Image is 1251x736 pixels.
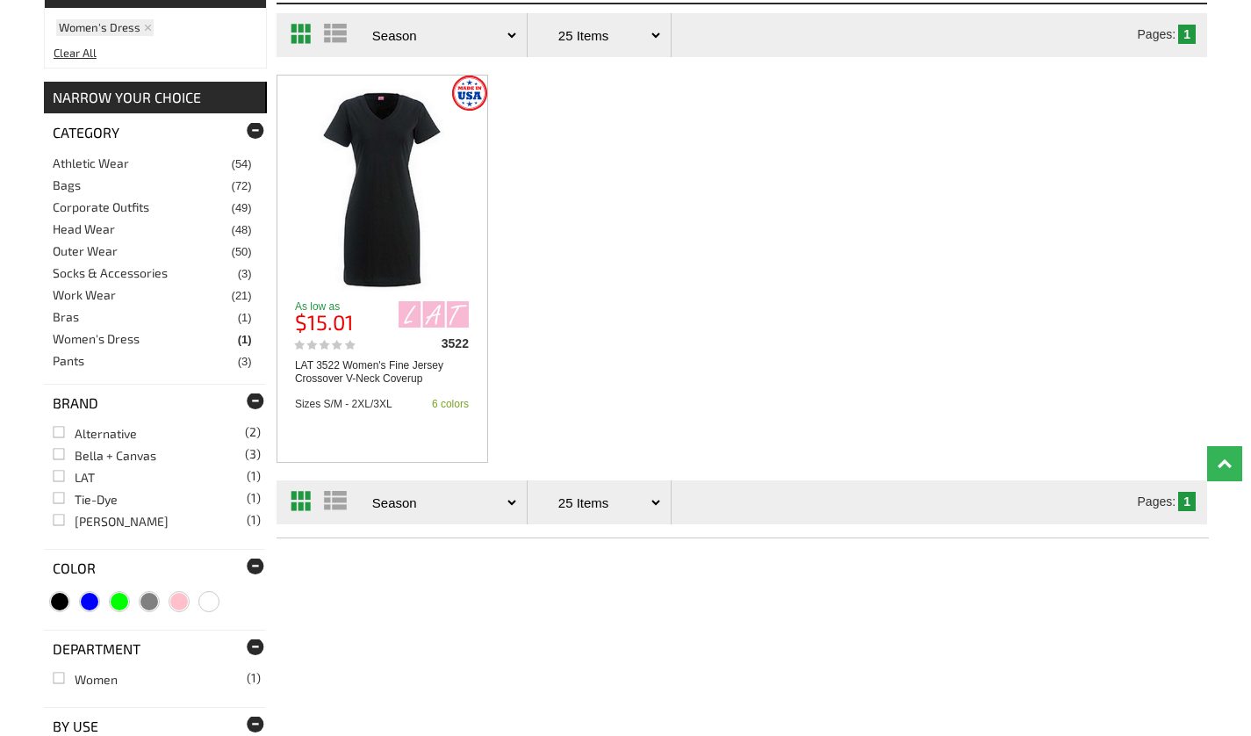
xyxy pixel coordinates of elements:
[53,470,95,485] a: LAT(1)
[53,309,79,324] a: Bras
[59,22,151,33] a: Women's Dress
[53,155,129,170] a: Athletic Wear
[238,309,252,327] span: (1)
[432,399,469,409] div: 6 colors
[44,630,265,667] div: Department
[247,492,261,504] span: (1)
[238,353,252,371] span: (3)
[53,426,137,441] a: Alternative(2)
[238,331,252,349] span: (1)
[170,593,188,610] span: Pink
[53,199,149,214] a: Corporate Outfits
[53,243,118,258] a: Outer Wear
[53,287,116,302] a: Work Wear
[53,265,168,280] a: Socks & Accessories
[1178,492,1196,511] td: 1
[53,492,118,507] a: Tie-Dye(1)
[44,82,267,113] div: NARROW YOUR CHOICE
[232,287,252,305] span: (21)
[295,301,385,312] p: As low as
[232,155,252,173] span: (54)
[232,199,252,217] span: (49)
[53,177,81,192] a: Bags
[44,549,265,587] div: Color
[452,76,487,111] img: Made in USA
[44,113,265,151] div: Category
[232,221,252,239] span: (48)
[54,46,97,60] a: Clear All
[1178,25,1196,44] td: 1
[295,309,354,335] b: $15.01
[1138,492,1176,511] td: Pages:
[140,593,158,610] span: Grey
[1207,446,1242,481] a: Top
[200,593,218,610] span: White
[232,243,252,261] span: (50)
[238,265,252,283] span: (3)
[53,672,118,687] a: Women(1)
[295,399,392,409] div: Sizes S/M - 2XL/3XL
[247,672,261,684] span: (1)
[53,331,140,346] a: Women's Dress
[247,514,261,526] span: (1)
[51,593,68,610] span: Black
[399,301,469,328] img: lat/3522
[53,353,84,368] a: Pants
[247,470,261,482] span: (1)
[277,89,487,291] a: LAT 3522 Women's Fine Jersey Crossover V-Neck Coverup
[378,337,468,350] div: 3522
[53,514,169,529] a: [PERSON_NAME](1)
[232,177,252,195] span: (72)
[245,426,261,438] span: (2)
[295,359,469,386] a: LAT 3522 Women's Fine Jersey Crossover V-Neck Coverup
[111,593,128,610] span: Green
[81,593,98,610] span: Blue
[245,448,261,460] span: (3)
[301,89,463,291] img: LAT 3522 Women's Fine Jersey Crossover V-Neck Coverup
[44,384,265,422] div: Brand
[1138,25,1176,44] td: Pages:
[53,448,156,463] a: Bella + Canvas(3)
[53,221,115,236] a: Head Wear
